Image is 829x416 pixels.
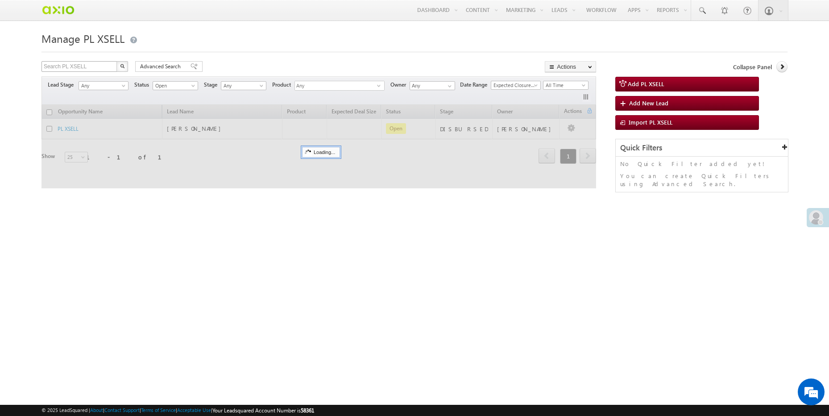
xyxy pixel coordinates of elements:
a: All Time [543,81,589,90]
span: All Time [543,81,586,89]
span: © 2025 LeadSquared | | | | | [41,406,314,415]
span: Open [153,82,195,90]
a: Contact Support [104,407,140,413]
span: Advanced Search [140,62,183,71]
a: Any [221,81,266,90]
div: Any [294,81,385,91]
button: Actions [545,61,596,72]
span: Any [295,81,377,92]
span: Import PL XSELL [629,118,672,126]
span: Expected Closure Date [491,81,538,89]
span: Manage PL XSELL [41,31,124,46]
span: Add New Lead [629,99,668,107]
span: select [377,83,384,87]
span: Date Range [460,81,491,89]
span: 58361 [301,407,314,414]
a: Open [153,81,198,90]
span: Product [272,81,294,89]
span: Owner [390,81,410,89]
a: Acceptable Use [177,407,211,413]
p: You can create Quick Filters using Advanced Search. [620,172,783,188]
img: Search [120,64,124,68]
a: Show All Items [443,82,454,91]
span: Stage [204,81,221,89]
span: Any [79,82,125,90]
a: About [90,407,103,413]
a: Any [79,81,128,90]
span: Your Leadsquared Account Number is [212,407,314,414]
div: Quick Filters [616,139,788,157]
span: Collapse Panel [733,63,772,71]
a: Terms of Service [141,407,176,413]
span: Lead Stage [48,81,77,89]
p: No Quick Filter added yet! [620,160,783,168]
div: Loading... [302,147,340,158]
input: Type to Search [410,81,455,90]
a: Expected Closure Date [491,81,541,90]
span: Status [134,81,153,89]
span: Any [221,82,264,90]
img: Custom Logo [41,2,75,18]
span: Add PL XSELL [628,80,664,87]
